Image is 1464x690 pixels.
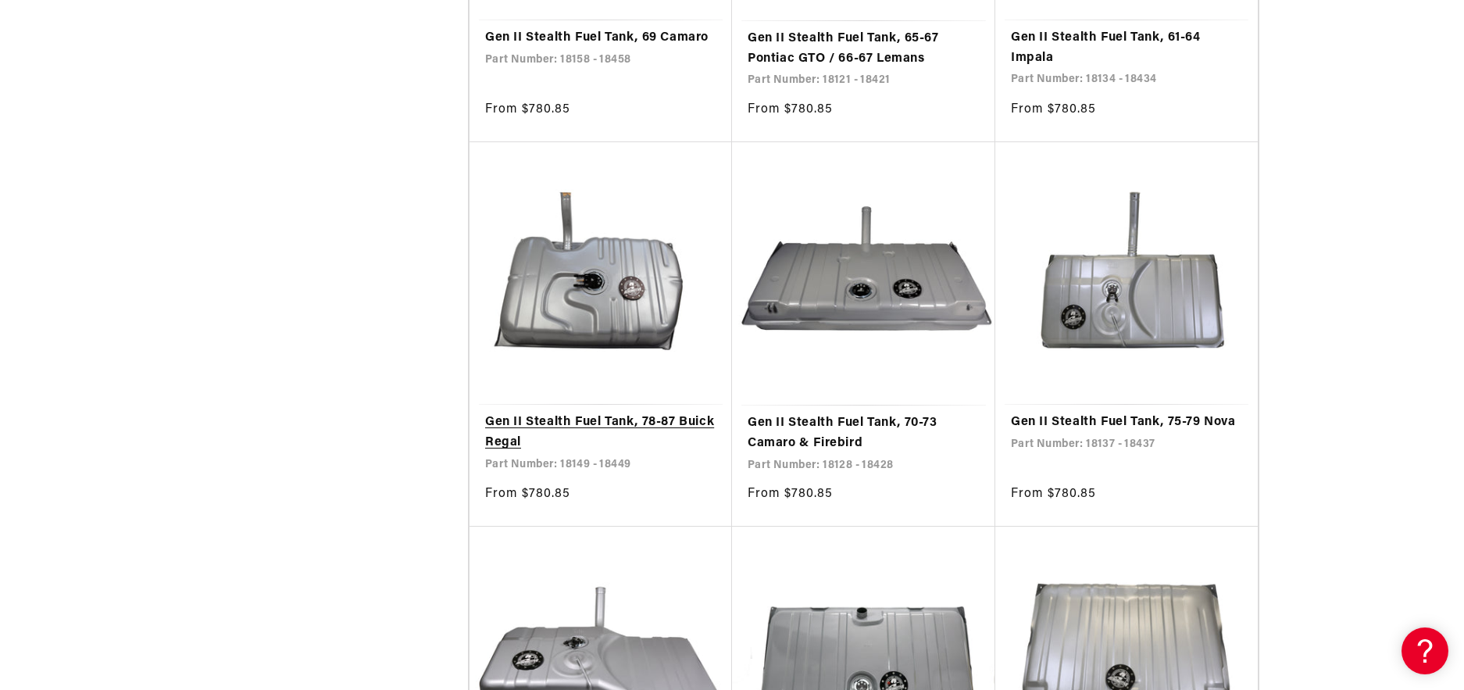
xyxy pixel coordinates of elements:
[485,28,716,48] a: Gen II Stealth Fuel Tank, 69 Camaro
[485,413,716,452] a: Gen II Stealth Fuel Tank, 78-87 Buick Regal
[748,413,980,453] a: Gen II Stealth Fuel Tank, 70-73 Camaro & Firebird
[1011,413,1242,433] a: Gen II Stealth Fuel Tank, 75-79 Nova
[748,29,980,69] a: Gen II Stealth Fuel Tank, 65-67 Pontiac GTO / 66-67 Lemans
[1011,28,1242,68] a: Gen II Stealth Fuel Tank, 61-64 Impala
